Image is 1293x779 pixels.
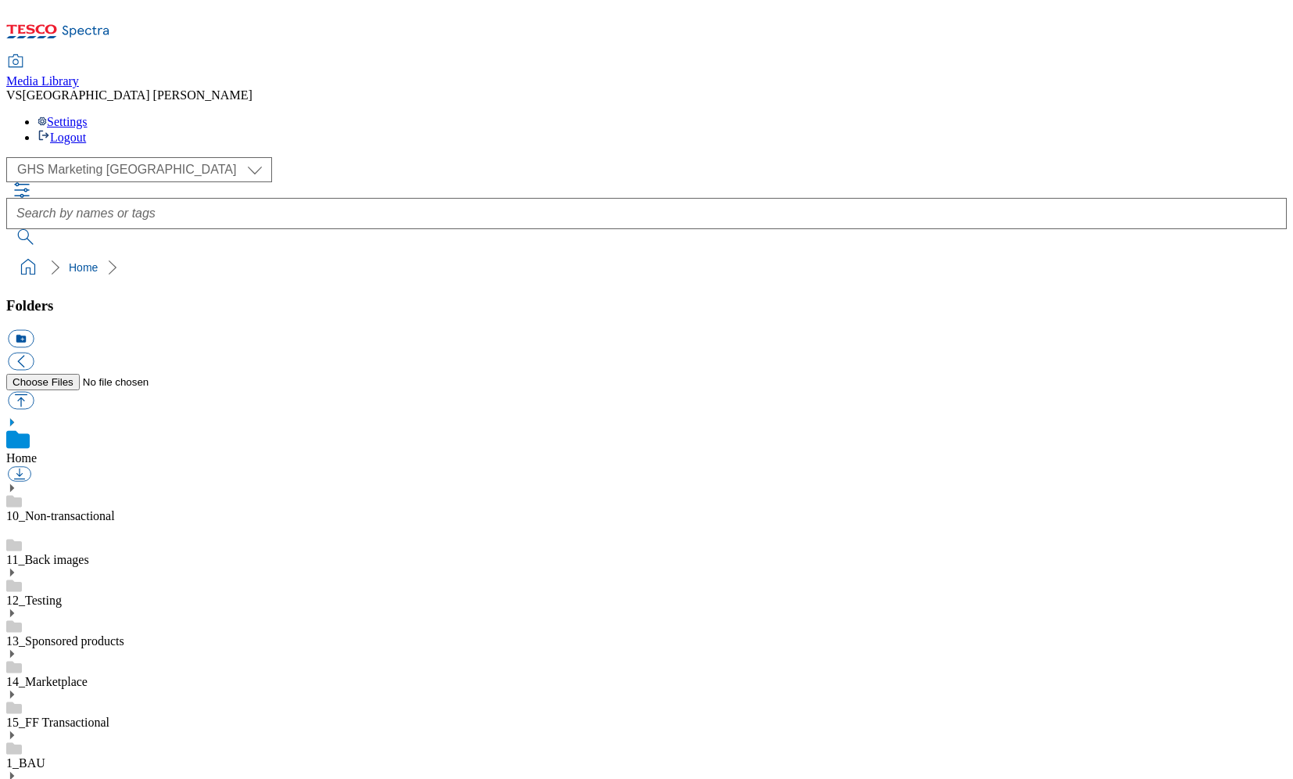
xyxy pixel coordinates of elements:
a: 13_Sponsored products [6,634,124,648]
a: Home [69,261,98,274]
a: 15_FF Transactional [6,716,109,729]
a: 12_Testing [6,594,62,607]
a: 11_Back images [6,553,89,566]
a: home [16,255,41,280]
span: VS [6,88,22,102]
a: Media Library [6,56,79,88]
input: Search by names or tags [6,198,1287,229]
a: 14_Marketplace [6,675,88,688]
span: Media Library [6,74,79,88]
span: [GEOGRAPHIC_DATA] [PERSON_NAME] [22,88,252,102]
h3: Folders [6,297,1287,314]
a: Logout [38,131,86,144]
nav: breadcrumb [6,253,1287,282]
a: 1_BAU [6,756,45,770]
a: 10_Non-transactional [6,509,115,522]
a: Settings [38,115,88,128]
a: Home [6,451,37,465]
